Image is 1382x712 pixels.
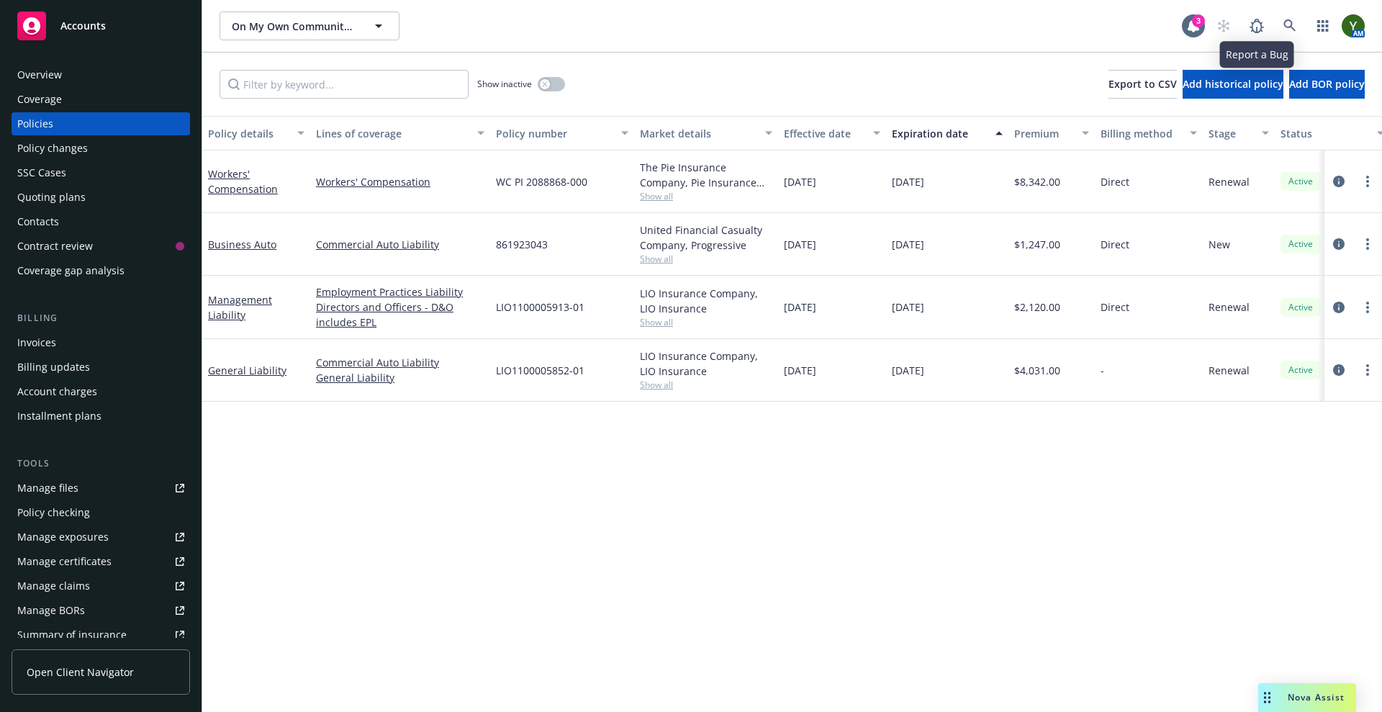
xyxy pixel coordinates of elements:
[17,137,88,160] div: Policy changes
[1014,363,1060,378] span: $4,031.00
[778,116,886,150] button: Effective date
[208,238,276,251] a: Business Auto
[12,477,190,500] a: Manage files
[12,186,190,209] a: Quoting plans
[12,235,190,258] a: Contract review
[1359,235,1376,253] a: more
[12,311,190,325] div: Billing
[27,664,134,680] span: Open Client Navigator
[220,70,469,99] input: Filter by keyword...
[12,331,190,354] a: Invoices
[12,210,190,233] a: Contacts
[1330,299,1347,316] a: circleInformation
[1183,70,1283,99] button: Add historical policy
[12,623,190,646] a: Summary of insurance
[316,355,484,370] a: Commercial Auto Liability
[202,116,310,150] button: Policy details
[12,380,190,403] a: Account charges
[1359,173,1376,190] a: more
[892,299,924,315] span: [DATE]
[1281,126,1368,141] div: Status
[17,186,86,209] div: Quoting plans
[1014,299,1060,315] span: $2,120.00
[12,599,190,622] a: Manage BORs
[316,299,484,330] a: Directors and Officers - D&O includes EPL
[1242,12,1271,40] a: Report a Bug
[1014,174,1060,189] span: $8,342.00
[1108,70,1177,99] button: Export to CSV
[1288,691,1345,703] span: Nova Assist
[496,299,584,315] span: LIO1100005913-01
[1209,363,1250,378] span: Renewal
[1330,173,1347,190] a: circleInformation
[634,116,778,150] button: Market details
[220,12,399,40] button: On My Own Community Services
[1359,361,1376,379] a: more
[316,370,484,385] a: General Liability
[1286,364,1315,377] span: Active
[17,501,90,524] div: Policy checking
[784,126,864,141] div: Effective date
[1275,12,1304,40] a: Search
[784,174,816,189] span: [DATE]
[892,126,987,141] div: Expiration date
[1014,237,1060,252] span: $1,247.00
[1101,174,1129,189] span: Direct
[1209,299,1250,315] span: Renewal
[12,574,190,598] a: Manage claims
[12,6,190,46] a: Accounts
[892,174,924,189] span: [DATE]
[477,78,532,90] span: Show inactive
[208,293,272,322] a: Management Liability
[12,405,190,428] a: Installment plans
[640,222,772,253] div: United Financial Casualty Company, Progressive
[12,526,190,549] span: Manage exposures
[17,259,125,282] div: Coverage gap analysis
[17,477,78,500] div: Manage files
[640,160,772,190] div: The Pie Insurance Company, Pie Insurance (Carrier)
[310,116,490,150] button: Lines of coverage
[640,286,772,316] div: LIO Insurance Company, LIO Insurance
[1309,12,1337,40] a: Switch app
[1101,237,1129,252] span: Direct
[1101,299,1129,315] span: Direct
[17,356,90,379] div: Billing updates
[892,237,924,252] span: [DATE]
[17,63,62,86] div: Overview
[12,161,190,184] a: SSC Cases
[1330,235,1347,253] a: circleInformation
[208,364,286,377] a: General Liability
[496,363,584,378] span: LIO1100005852-01
[640,348,772,379] div: LIO Insurance Company, LIO Insurance
[208,167,278,196] a: Workers' Compensation
[17,574,90,598] div: Manage claims
[12,137,190,160] a: Policy changes
[1289,70,1365,99] button: Add BOR policy
[1258,683,1356,712] button: Nova Assist
[12,112,190,135] a: Policies
[640,126,757,141] div: Market details
[17,550,112,573] div: Manage certificates
[17,526,109,549] div: Manage exposures
[17,210,59,233] div: Contacts
[17,112,53,135] div: Policies
[1342,14,1365,37] img: photo
[640,253,772,265] span: Show all
[208,126,289,141] div: Policy details
[1209,174,1250,189] span: Renewal
[1095,116,1203,150] button: Billing method
[17,161,66,184] div: SSC Cases
[17,88,62,111] div: Coverage
[1209,12,1238,40] a: Start snowing
[316,237,484,252] a: Commercial Auto Liability
[17,380,97,403] div: Account charges
[1203,116,1275,150] button: Stage
[640,379,772,391] span: Show all
[886,116,1008,150] button: Expiration date
[17,623,127,646] div: Summary of insurance
[1108,77,1177,91] span: Export to CSV
[316,174,484,189] a: Workers' Compensation
[496,237,548,252] span: 861923043
[490,116,634,150] button: Policy number
[784,299,816,315] span: [DATE]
